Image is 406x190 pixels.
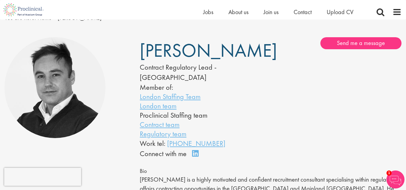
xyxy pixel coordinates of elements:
[140,139,165,148] span: Work tel:
[167,139,225,148] a: [PHONE_NUMBER]
[140,120,179,129] a: Contract team
[140,129,186,138] a: Regulatory team
[386,170,392,176] span: 1
[140,62,252,83] div: Contract Regulatory Lead - [GEOGRAPHIC_DATA]
[4,168,81,186] iframe: reCAPTCHA
[140,38,277,62] span: [PERSON_NAME]
[140,167,147,175] span: Bio
[140,92,200,101] a: London Staffing Team
[228,8,249,16] a: About us
[264,8,279,16] a: Join us
[203,8,213,16] a: Jobs
[140,83,173,92] label: Member of:
[320,37,401,49] a: Send me a message
[327,8,353,16] a: Upload CV
[140,110,252,120] li: Proclinical Staffing team
[140,101,176,110] a: London team
[386,170,404,188] img: Chatbot
[5,37,105,138] img: Peter Duvall
[294,8,312,16] a: Contact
